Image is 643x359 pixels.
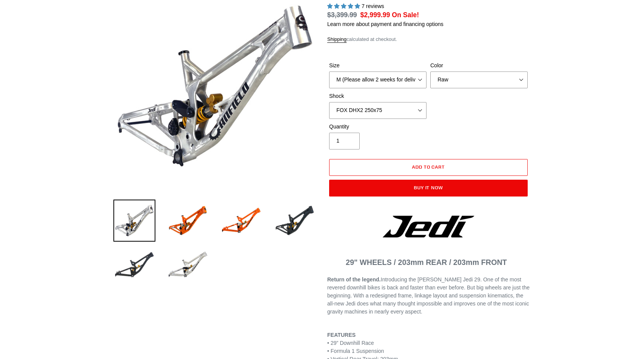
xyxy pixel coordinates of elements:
img: Load image into Gallery viewer, JEDI 29 - Frameset [113,244,155,286]
button: Buy it now [329,180,528,197]
span: 29" WHEELS / 203mm REAR / 203mm FRONT [346,258,507,266]
span: • 29” Downhill Race [327,340,374,346]
img: Load image into Gallery viewer, JEDI 29 - Frameset [167,200,209,242]
b: Return of the legend. [327,276,381,283]
s: $3,399.99 [327,11,357,19]
span: 5.00 stars [327,3,362,9]
img: Load image into Gallery viewer, JEDI 29 - Frameset [113,200,155,242]
a: Learn more about payment and financing options [327,21,443,27]
label: Quantity [329,123,427,131]
span: Introducing the [PERSON_NAME] Jedi 29. One of the most revered downhill bikes is back and faster ... [327,276,530,315]
label: Size [329,62,427,70]
span: • Formula 1 Suspension [327,348,384,354]
span: $2,999.99 [360,11,390,19]
label: Color [430,62,528,70]
div: calculated at checkout. [327,36,530,43]
img: Load image into Gallery viewer, JEDI 29 - Frameset [220,200,262,242]
img: Load image into Gallery viewer, JEDI 29 - Frameset [274,200,316,242]
b: FEATURES [327,332,355,338]
button: Add to cart [329,159,528,176]
span: On Sale! [392,10,419,20]
img: Load image into Gallery viewer, JEDI 29 - Frameset [167,244,209,286]
a: Shipping [327,36,347,43]
span: 7 reviews [362,3,384,9]
span: Add to cart [412,164,445,170]
label: Shock [329,92,427,100]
